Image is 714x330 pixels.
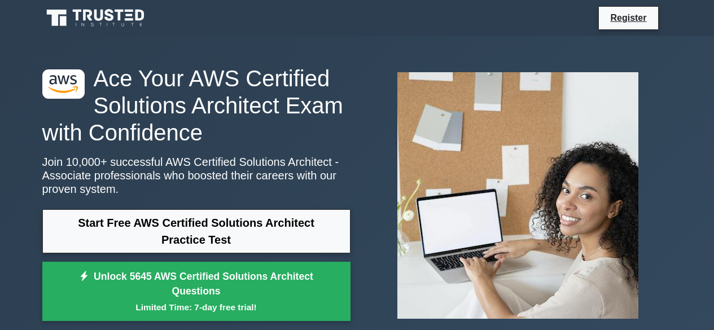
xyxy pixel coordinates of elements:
[42,262,351,322] a: Unlock 5645 AWS Certified Solutions Architect QuestionsLimited Time: 7-day free trial!
[42,155,351,196] p: Join 10,000+ successful AWS Certified Solutions Architect - Associate professionals who boosted t...
[42,209,351,253] a: Start Free AWS Certified Solutions Architect Practice Test
[603,11,653,25] a: Register
[42,65,351,146] h1: Ace Your AWS Certified Solutions Architect Exam with Confidence
[56,301,336,314] small: Limited Time: 7-day free trial!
